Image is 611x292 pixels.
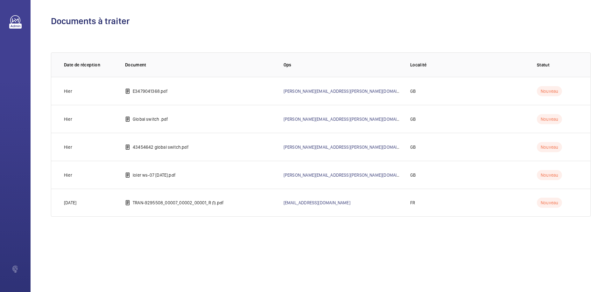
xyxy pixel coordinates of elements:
[537,198,562,208] p: Nouveau
[284,173,414,178] a: [PERSON_NAME][EMAIL_ADDRESS][PERSON_NAME][DOMAIN_NAME]
[410,144,416,150] p: GB
[284,117,414,122] a: [PERSON_NAME][EMAIL_ADDRESS][PERSON_NAME][DOMAIN_NAME]
[64,62,115,68] p: Date de réception
[410,200,415,206] p: FR
[410,62,527,68] p: Localité
[410,116,416,122] p: GB
[410,172,416,178] p: GB
[537,114,562,124] p: Nouveau
[64,172,72,178] p: Hier
[537,62,578,68] p: Statut
[64,144,72,150] p: Hier
[284,200,350,205] a: [EMAIL_ADDRESS][DOMAIN_NAME]
[64,200,76,206] p: [DATE]
[125,62,273,68] p: Document
[133,172,176,178] p: loler ws-07 [DATE].pdf
[133,200,224,206] p: TRAN-9295508_00007_00002_00001_R (1).pdf
[133,116,168,122] p: Global switch .pdf
[133,88,168,94] p: E3479041368.pdf
[64,88,72,94] p: Hier
[410,88,416,94] p: GB
[284,145,414,150] a: [PERSON_NAME][EMAIL_ADDRESS][PERSON_NAME][DOMAIN_NAME]
[51,15,591,27] h1: Documents à traiter
[537,86,562,96] p: Nouveau
[64,116,72,122] p: Hier
[537,170,562,180] p: Nouveau
[537,142,562,152] p: Nouveau
[133,144,189,150] p: 43454642 global switch.pdf
[284,89,414,94] a: [PERSON_NAME][EMAIL_ADDRESS][PERSON_NAME][DOMAIN_NAME]
[284,62,400,68] p: Ops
